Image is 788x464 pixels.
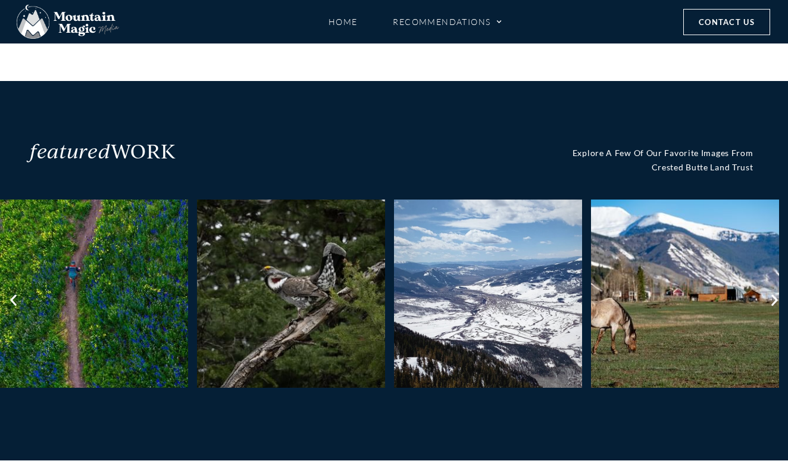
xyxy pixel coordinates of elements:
img: 443252211_1457652721514320_9191693077344895910_n.jpg [591,200,779,388]
h2: WORK [30,141,492,160]
div: Previous slide [6,293,21,308]
a: Home [329,11,358,32]
img: 438081935_18398790115077347_1881131252418604470_n.jpg [197,200,385,388]
span: Contact Us [699,15,755,29]
div: Next slide [767,293,782,308]
img: 438634190_1252379235723672_436960407111020115_n.jpg [394,200,582,388]
a: Contact Us [683,9,770,35]
nav: Menu [178,11,653,32]
img: Mountain Magic Media photography logo Crested Butte Photographer [17,5,119,39]
div: 2 / 6 [394,200,591,392]
div: 1 / 6 [197,200,394,392]
i: featured [30,136,111,164]
p: Explore A Few Of Our Favorite Images From Crested Butte Land Trust [509,146,753,175]
div: 3 / 6 [591,200,788,392]
a: Recommendations [393,11,502,32]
